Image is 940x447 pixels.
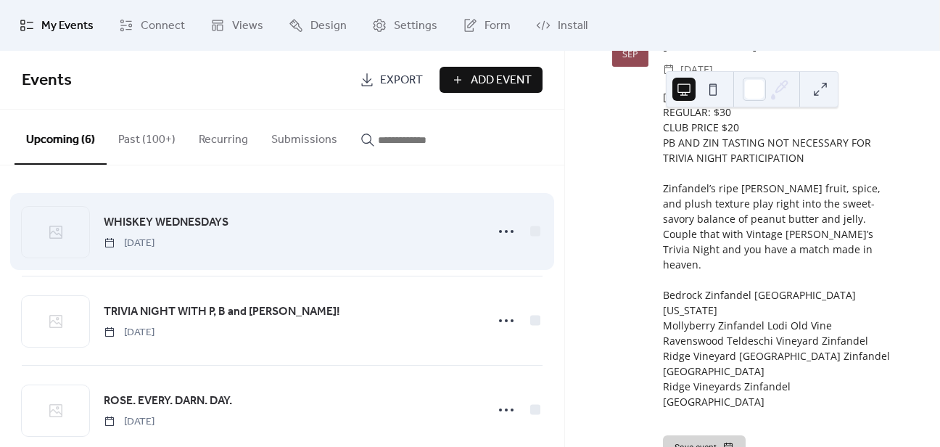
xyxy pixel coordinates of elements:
a: Settings [361,6,448,45]
span: [DATE] [104,414,154,430]
span: ROSE. EVERY. DARN. DAY. [104,393,232,410]
span: [DATE] [104,236,154,251]
div: ​ [663,61,675,78]
div: [DATE] 6:00 pm REGULAR: $30 CLUB PRICE $20 PB AND ZIN TASTING NOT NECESSARY FOR TRIVIA NIGHT PART... [663,89,893,425]
span: Connect [141,17,185,35]
button: Recurring [187,110,260,163]
span: Design [310,17,347,35]
a: TRIVIA NIGHT WITH P, B and [PERSON_NAME]! [104,303,340,321]
span: Settings [394,17,437,35]
span: Export [380,72,423,89]
span: Install [558,17,587,35]
a: Install [525,6,598,45]
a: Form [452,6,521,45]
button: Add Event [440,67,543,93]
button: Upcoming (6) [15,110,107,165]
span: Views [232,17,263,35]
span: Form [485,17,511,35]
a: My Events [9,6,104,45]
span: Events [22,65,72,97]
button: Submissions [260,110,349,163]
a: Views [199,6,274,45]
a: Export [349,67,434,93]
span: My Events [41,17,94,35]
div: Sep [622,50,638,60]
a: ROSE. EVERY. DARN. DAY. [104,392,232,411]
span: TRIVIA NIGHT WITH P, B and [PERSON_NAME]! [104,303,340,321]
span: [DATE] [104,325,154,340]
span: Add Event [471,72,532,89]
a: Connect [108,6,196,45]
a: WHISKEY WEDNESDAYS [104,213,228,232]
a: Design [278,6,358,45]
button: Past (100+) [107,110,187,163]
span: [DATE] [680,61,713,78]
span: WHISKEY WEDNESDAYS [104,214,228,231]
